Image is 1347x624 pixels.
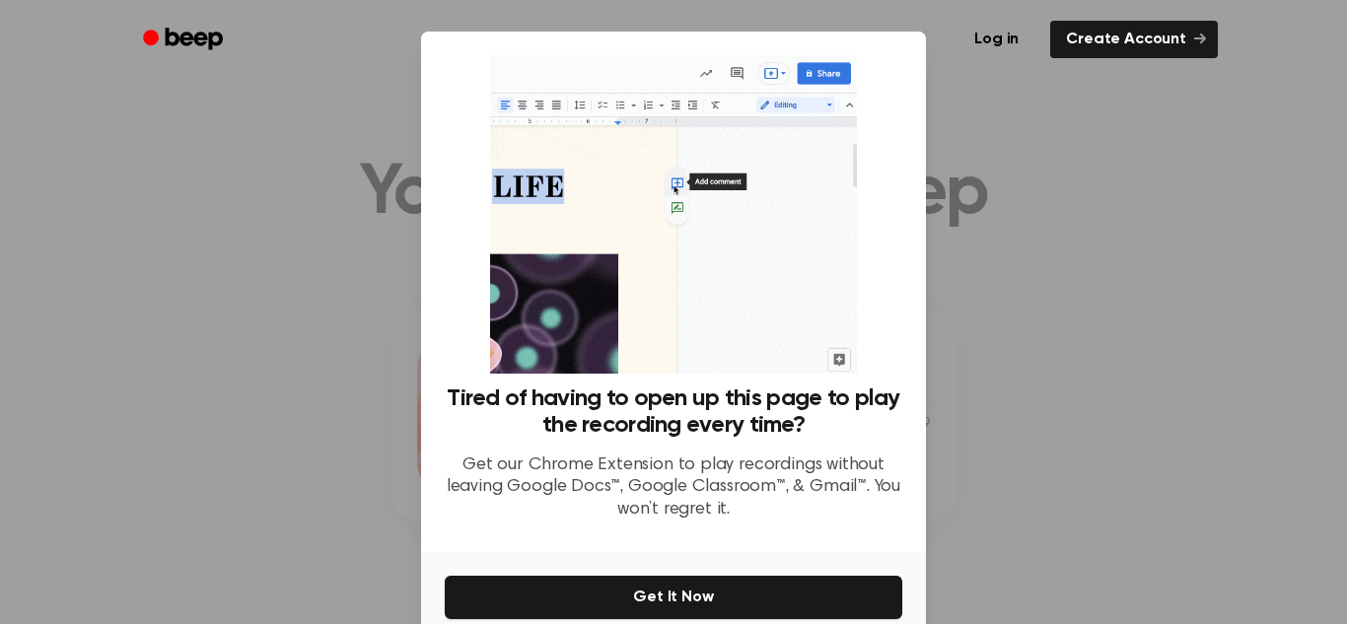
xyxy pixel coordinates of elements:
a: Create Account [1050,21,1218,58]
h3: Tired of having to open up this page to play the recording every time? [445,385,902,439]
img: Beep extension in action [490,55,856,374]
a: Log in [955,17,1038,62]
a: Beep [129,21,241,59]
button: Get It Now [445,576,902,619]
p: Get our Chrome Extension to play recordings without leaving Google Docs™, Google Classroom™, & Gm... [445,454,902,521]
